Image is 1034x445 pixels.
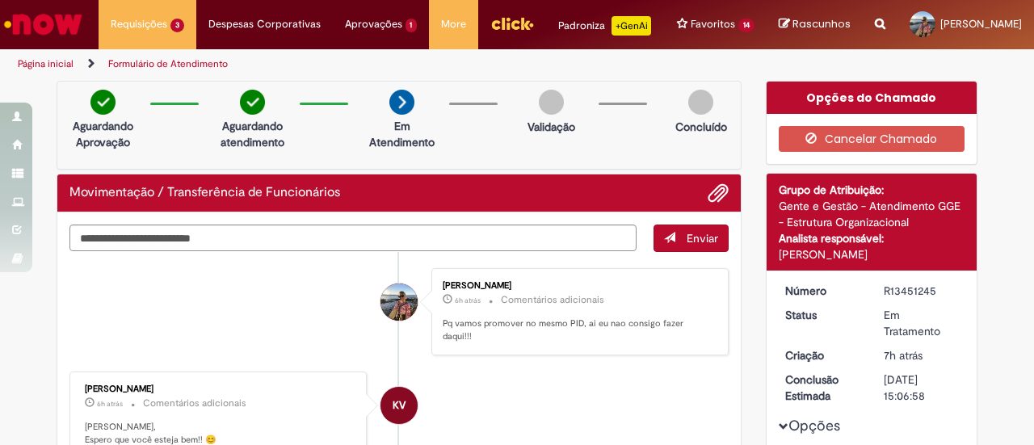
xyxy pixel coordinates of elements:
[773,372,872,404] dt: Conclusão Estimada
[884,348,923,363] span: 7h atrás
[208,16,321,32] span: Despesas Corporativas
[675,119,727,135] p: Concluído
[792,16,851,31] span: Rascunhos
[779,230,965,246] div: Analista responsável:
[691,16,735,32] span: Favoritos
[528,119,575,135] p: Validação
[389,90,414,115] img: arrow-next.png
[64,118,142,150] p: Aguardando Aprovação
[441,16,466,32] span: More
[779,182,965,198] div: Grupo de Atribuição:
[558,16,651,36] div: Padroniza
[708,183,729,204] button: Adicionar anexos
[18,57,74,70] a: Página inicial
[687,231,718,246] span: Enviar
[240,90,265,115] img: check-circle-green.png
[654,225,729,252] button: Enviar
[501,293,604,307] small: Comentários adicionais
[688,90,713,115] img: img-circle-grey.png
[773,283,872,299] dt: Número
[97,399,123,409] time: 27/08/2025 10:59:04
[2,8,85,40] img: ServiceNow
[779,198,965,230] div: Gente e Gestão - Atendimento GGE - Estrutura Organizacional
[12,49,677,79] ul: Trilhas de página
[455,296,481,305] span: 6h atrás
[779,17,851,32] a: Rascunhos
[884,347,959,363] div: 27/08/2025 09:58:13
[406,19,418,32] span: 1
[111,16,167,32] span: Requisições
[884,372,959,404] div: [DATE] 15:06:58
[213,118,292,150] p: Aguardando atendimento
[69,225,637,251] textarea: Digite sua mensagem aqui...
[363,118,441,150] p: Em Atendimento
[170,19,184,32] span: 3
[884,307,959,339] div: Em Tratamento
[940,17,1022,31] span: [PERSON_NAME]
[345,16,402,32] span: Aprovações
[884,283,959,299] div: R13451245
[90,90,116,115] img: check-circle-green.png
[455,296,481,305] time: 27/08/2025 11:07:46
[490,11,534,36] img: click_logo_yellow_360x200.png
[380,387,418,424] div: Karine Vieira
[97,399,123,409] span: 6h atrás
[884,348,923,363] time: 27/08/2025 09:58:13
[443,317,712,342] p: Pq vamos promover no mesmo PID, ai eu nao consigo fazer daqui!!!
[773,347,872,363] dt: Criação
[143,397,246,410] small: Comentários adicionais
[612,16,651,36] p: +GenAi
[85,384,354,394] div: [PERSON_NAME]
[767,82,977,114] div: Opções do Chamado
[738,19,754,32] span: 14
[69,186,340,200] h2: Movimentação / Transferência de Funcionários Histórico de tíquete
[779,126,965,152] button: Cancelar Chamado
[380,283,418,321] div: Gabriela Cerutti Ferreira
[779,246,965,262] div: [PERSON_NAME]
[443,281,712,291] div: [PERSON_NAME]
[773,307,872,323] dt: Status
[393,386,406,425] span: KV
[108,57,228,70] a: Formulário de Atendimento
[539,90,564,115] img: img-circle-grey.png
